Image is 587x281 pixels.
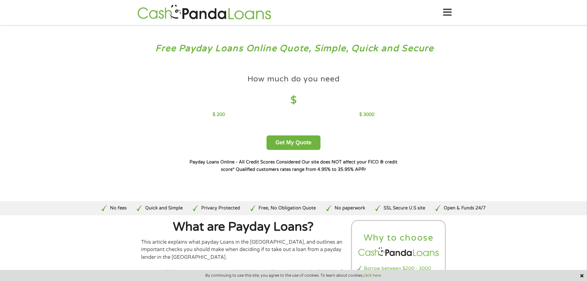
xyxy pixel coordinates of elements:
[213,94,374,107] h4: $
[259,205,316,212] p: Free, No Obligation Quote
[221,159,397,172] strong: Our site does NOT affect your FICO ® credit score*
[141,221,346,233] h1: What are Payday Loans?
[335,205,365,212] p: No paperwork
[236,167,366,172] strong: Qualified customers rates range from 4.95% to 35.95% APR¹
[110,205,127,212] p: No fees
[363,273,382,278] a: click here.
[357,232,440,244] h2: Why to choose
[145,205,183,212] p: Quick and Simple
[18,43,569,54] h3: Free Payday Loans Online Quote, Simple, Quick and Secure
[136,4,273,21] img: GetLoanNow Logo
[359,111,374,118] p: $ 3000
[267,135,320,150] button: Get My Quote
[384,205,425,212] p: SSL Secure U.S site
[141,238,346,261] p: This article explains what payday Loans in the [GEOGRAPHIC_DATA], and outlines an important check...
[213,111,225,118] p: $ 200
[444,205,486,212] p: Open & Funds 24/7
[247,74,340,84] h4: How much do you need
[205,273,382,278] span: By continuing to use this site, you agree to the use of cookies. To learn about cookies,
[190,159,300,165] strong: Payday Loans Online - All Credit Scores Considered
[357,265,440,272] li: Borrow between $200 - 3000
[201,205,240,212] p: Privacy Protected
